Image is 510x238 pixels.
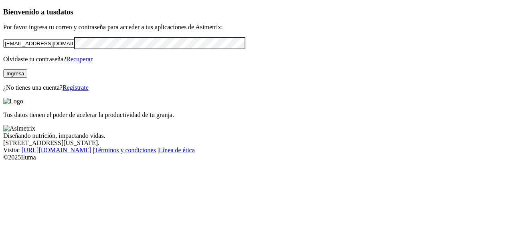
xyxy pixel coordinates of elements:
[66,56,93,63] a: Recuperar
[3,147,507,154] div: Visita : | |
[3,8,507,16] h3: Bienvenido a tus
[3,24,507,31] p: Por favor ingresa tu correo y contraseña para acceder a tus aplicaciones de Asimetrix:
[3,125,35,132] img: Asimetrix
[3,111,507,119] p: Tus datos tienen el poder de acelerar la productividad de tu granja.
[3,69,27,78] button: Ingresa
[3,84,507,91] p: ¿No tienes una cuenta?
[63,84,89,91] a: Regístrate
[3,39,74,48] input: Tu correo
[3,132,507,139] div: Diseñando nutrición, impactando vidas.
[22,147,91,153] a: [URL][DOMAIN_NAME]
[3,98,23,105] img: Logo
[3,154,507,161] div: © 2025 Iluma
[94,147,156,153] a: Términos y condiciones
[3,139,507,147] div: [STREET_ADDRESS][US_STATE].
[56,8,73,16] span: datos
[159,147,195,153] a: Línea de ética
[3,56,507,63] p: Olvidaste tu contraseña?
